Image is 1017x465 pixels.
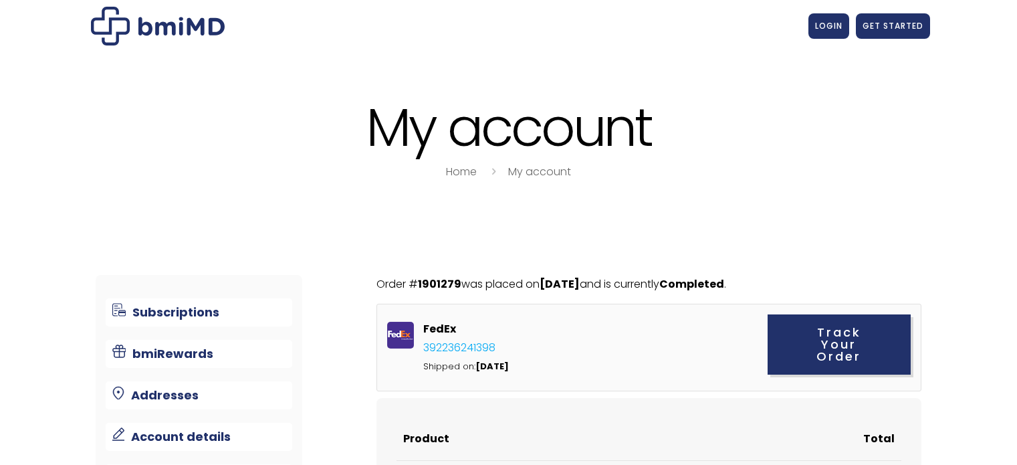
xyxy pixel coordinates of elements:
[856,13,930,39] a: GET STARTED
[808,13,849,39] a: LOGIN
[423,320,713,339] strong: FedEx
[815,20,842,31] span: LOGIN
[397,418,685,460] th: Product
[387,322,414,349] img: fedex.png
[106,381,292,409] a: Addresses
[88,99,930,156] h1: My account
[106,298,292,327] a: Subscriptions
[508,164,571,179] a: My account
[91,7,225,45] img: My account
[475,360,509,373] strong: [DATE]
[685,418,901,460] th: Total
[106,423,292,451] a: Account details
[446,164,477,179] a: Home
[540,276,580,292] mark: [DATE]
[659,276,724,292] mark: Completed
[423,340,495,355] a: 392236241398
[863,20,923,31] span: GET STARTED
[418,276,461,292] mark: 1901279
[376,275,921,294] p: Order # was placed on and is currently .
[486,164,501,179] i: breadcrumbs separator
[423,357,717,376] div: Shipped on:
[768,314,911,375] a: Track Your Order
[106,340,292,368] a: bmiRewards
